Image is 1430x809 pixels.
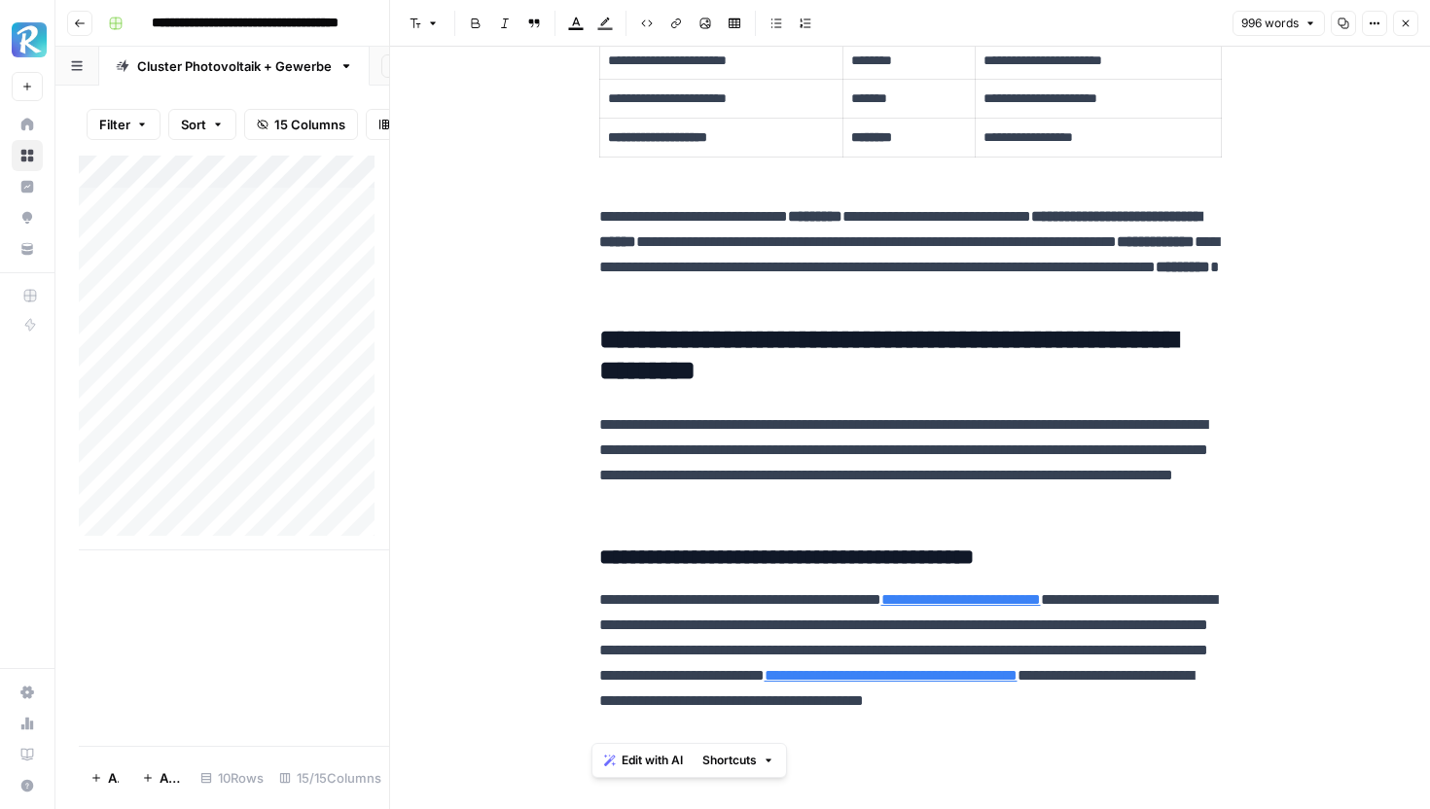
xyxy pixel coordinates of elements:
[12,708,43,739] a: Usage
[271,762,389,793] div: 15/15 Columns
[1233,11,1325,36] button: 996 words
[193,762,271,793] div: 10 Rows
[137,56,332,76] div: Cluster Photovoltaik + Gewerbe
[87,109,161,140] button: Filter
[12,233,43,264] a: Your Data
[12,140,43,171] a: Browse
[12,770,43,801] button: Help + Support
[695,748,782,773] button: Shortcuts
[168,109,236,140] button: Sort
[702,752,757,769] span: Shortcuts
[12,171,43,202] a: Insights
[108,768,119,788] span: Add Row
[244,109,358,140] button: 15 Columns
[181,115,206,134] span: Sort
[99,115,130,134] span: Filter
[12,739,43,770] a: Learning Hub
[160,768,181,788] span: Add 10 Rows
[12,22,47,57] img: Radyant Logo
[12,109,43,140] a: Home
[596,748,691,773] button: Edit with AI
[12,16,43,64] button: Workspace: Radyant
[622,752,683,769] span: Edit with AI
[1241,15,1299,32] span: 996 words
[130,762,193,793] button: Add 10 Rows
[12,202,43,233] a: Opportunities
[274,115,345,134] span: 15 Columns
[79,762,130,793] button: Add Row
[99,47,370,86] a: Cluster Photovoltaik + Gewerbe
[12,677,43,708] a: Settings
